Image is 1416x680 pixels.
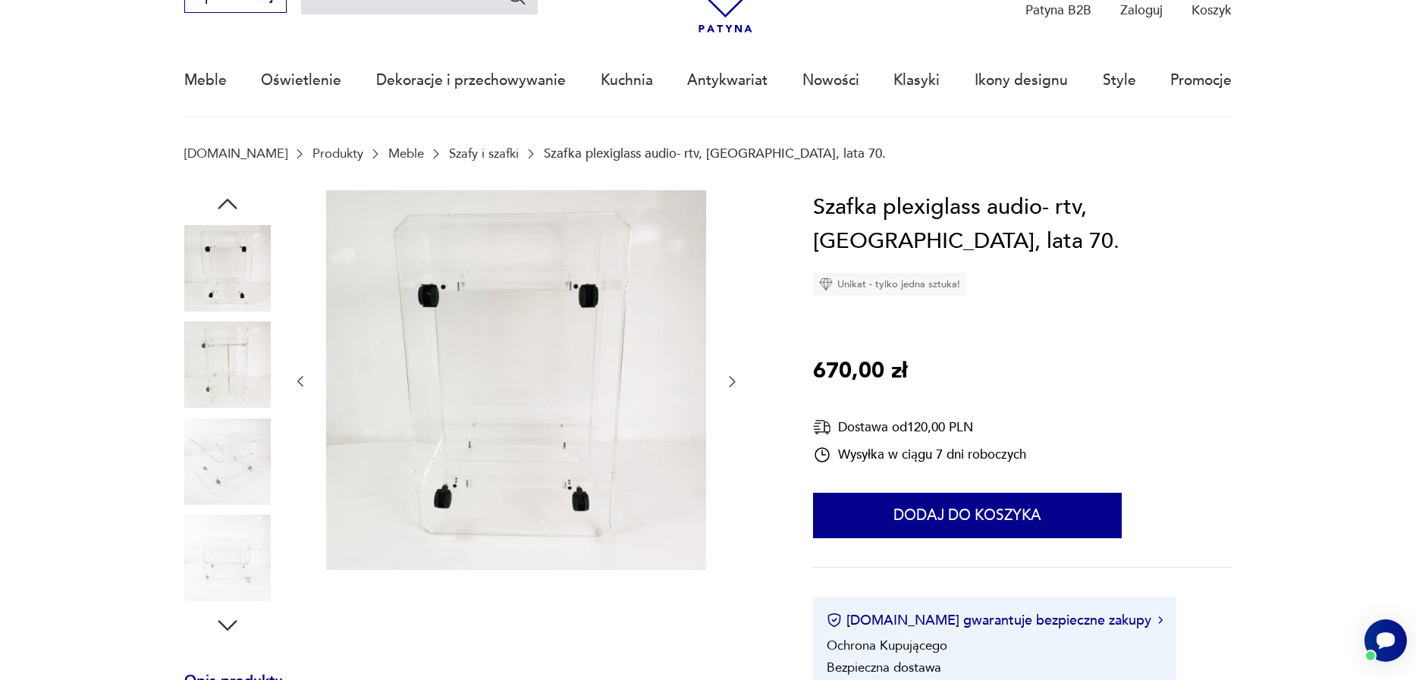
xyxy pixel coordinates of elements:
img: Ikona diamentu [819,277,833,291]
img: Zdjęcie produktu Szafka plexiglass audio- rtv, Włochy, lata 70. [184,418,271,505]
p: Koszyk [1192,2,1232,19]
button: Dodaj do koszyka [813,493,1122,538]
iframe: Smartsupp widget button [1364,619,1407,662]
a: Style [1103,45,1136,115]
button: [DOMAIN_NAME] gwarantuje bezpieczne zakupy [827,611,1163,630]
img: Zdjęcie produktu Szafka plexiglass audio- rtv, Włochy, lata 70. [326,190,706,570]
p: Szafka plexiglass audio- rtv, [GEOGRAPHIC_DATA], lata 70. [544,146,886,161]
p: 670,00 zł [813,354,907,389]
img: Zdjęcie produktu Szafka plexiglass audio- rtv, Włochy, lata 70. [184,225,271,312]
a: Oświetlenie [261,45,341,115]
a: Nowości [802,45,859,115]
img: Zdjęcie produktu Szafka plexiglass audio- rtv, Włochy, lata 70. [184,515,271,601]
a: Szafy i szafki [449,146,519,161]
img: Zdjęcie produktu Szafka plexiglass audio- rtv, Włochy, lata 70. [184,321,271,408]
a: Promocje [1170,45,1232,115]
a: Kuchnia [601,45,653,115]
div: Unikat - tylko jedna sztuka! [813,273,966,296]
img: Ikona dostawy [813,418,831,437]
a: Klasyki [893,45,940,115]
p: Patyna B2B [1025,2,1091,19]
div: Dostawa od 120,00 PLN [813,418,1026,437]
li: Ochrona Kupującego [827,637,947,654]
a: Meble [388,146,424,161]
a: Antykwariat [687,45,768,115]
img: Ikona strzałki w prawo [1158,616,1163,624]
p: Zaloguj [1120,2,1163,19]
a: Dekoracje i przechowywanie [376,45,566,115]
a: Ikony designu [975,45,1068,115]
a: [DOMAIN_NAME] [184,146,287,161]
a: Produkty [312,146,363,161]
div: Wysyłka w ciągu 7 dni roboczych [813,446,1026,464]
a: Meble [184,45,227,115]
img: Ikona certyfikatu [827,613,842,628]
h1: Szafka plexiglass audio- rtv, [GEOGRAPHIC_DATA], lata 70. [813,190,1232,259]
li: Bezpieczna dostawa [827,659,941,676]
